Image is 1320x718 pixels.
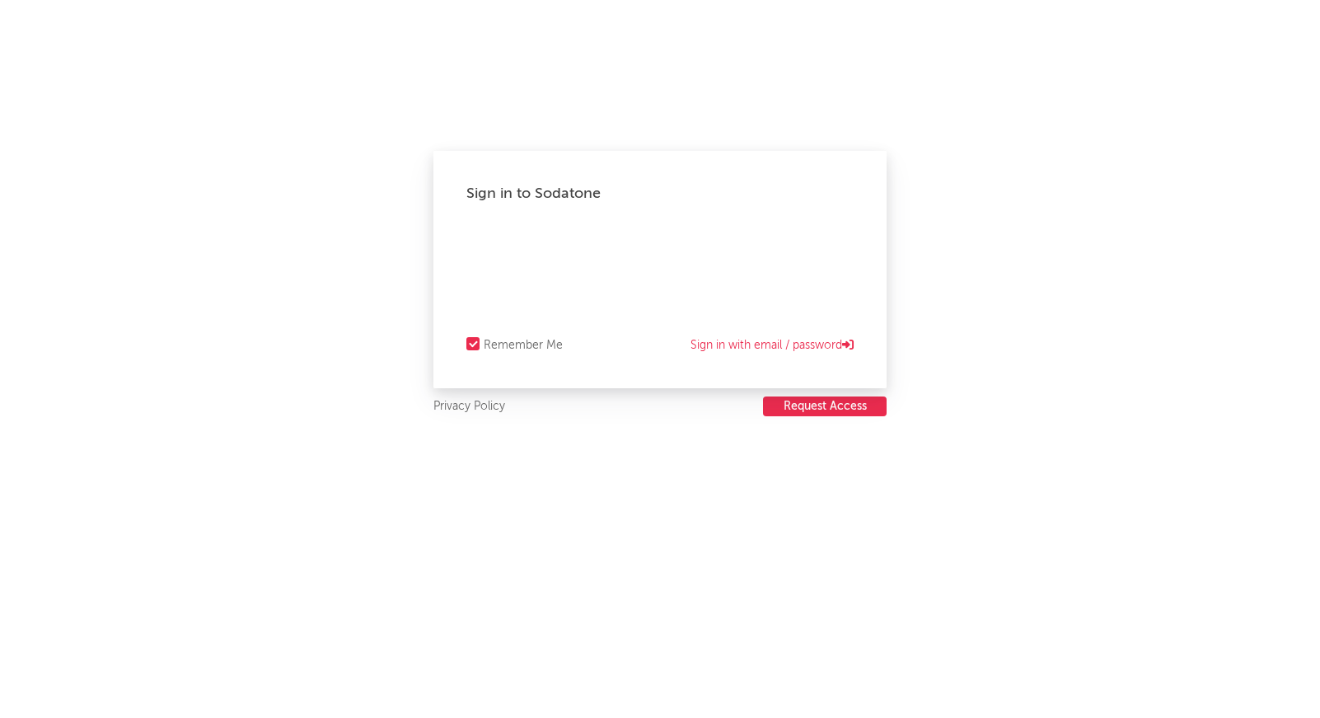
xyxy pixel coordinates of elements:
a: Sign in with email / password [690,336,854,355]
a: Privacy Policy [433,397,505,417]
a: Request Access [763,397,887,417]
div: Sign in to Sodatone [466,184,854,204]
div: Remember Me [484,336,563,355]
button: Request Access [763,397,887,416]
